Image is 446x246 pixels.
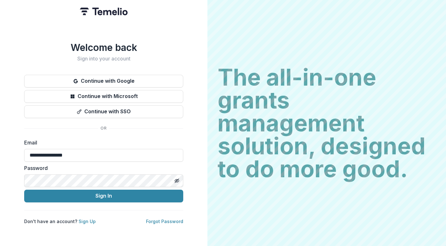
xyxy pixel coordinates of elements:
[24,56,183,62] h2: Sign into your account
[24,190,183,202] button: Sign In
[146,219,183,224] a: Forgot Password
[24,164,179,172] label: Password
[172,176,182,186] button: Toggle password visibility
[24,139,179,146] label: Email
[79,219,96,224] a: Sign Up
[80,8,128,15] img: Temelio
[24,218,96,225] p: Don't have an account?
[24,42,183,53] h1: Welcome back
[24,105,183,118] button: Continue with SSO
[24,75,183,88] button: Continue with Google
[24,90,183,103] button: Continue with Microsoft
